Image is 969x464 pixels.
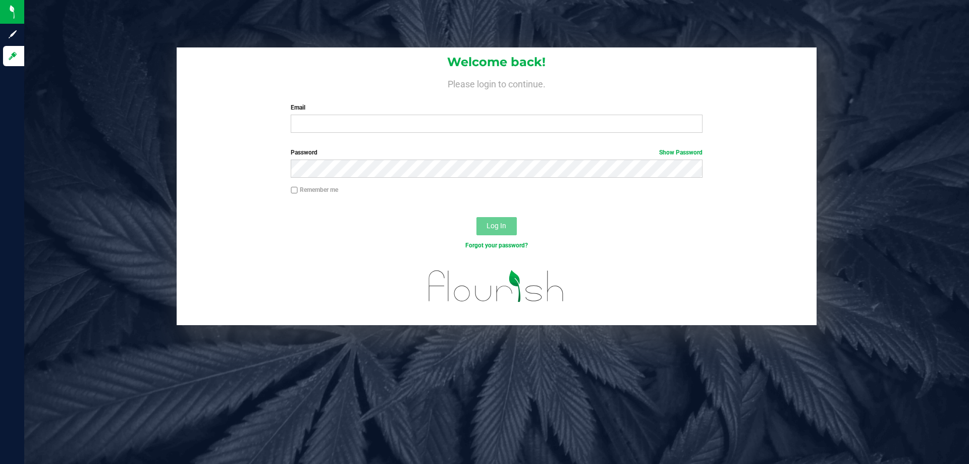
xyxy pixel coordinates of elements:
[8,29,18,39] inline-svg: Sign up
[177,56,817,69] h1: Welcome back!
[291,149,317,156] span: Password
[177,77,817,89] h4: Please login to continue.
[291,187,298,194] input: Remember me
[659,149,703,156] a: Show Password
[291,185,338,194] label: Remember me
[416,261,576,312] img: flourish_logo.svg
[291,103,702,112] label: Email
[487,222,506,230] span: Log In
[476,217,517,235] button: Log In
[465,242,528,249] a: Forgot your password?
[8,51,18,61] inline-svg: Log in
